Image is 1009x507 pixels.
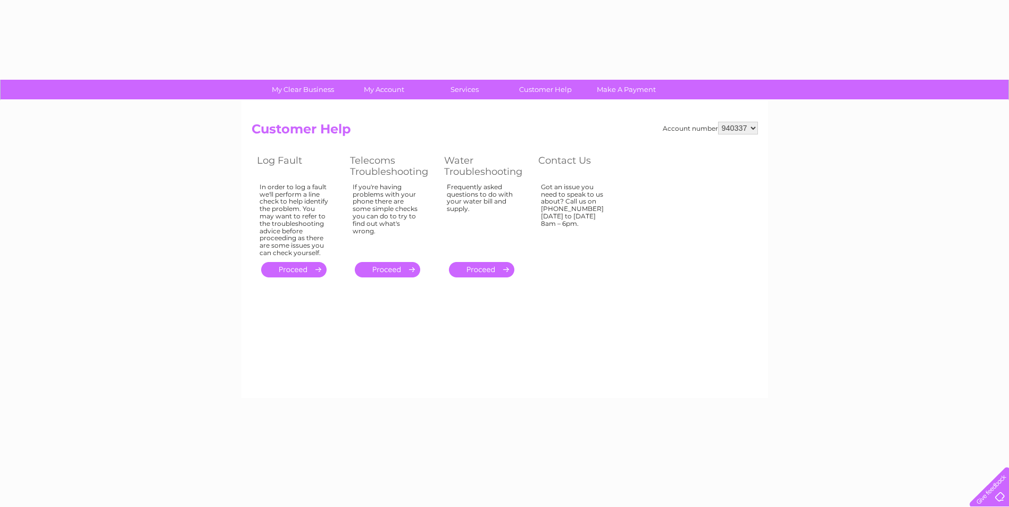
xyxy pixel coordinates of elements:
[252,152,345,180] th: Log Fault
[353,183,423,252] div: If you're having problems with your phone there are some simple checks you can do to try to find ...
[447,183,517,252] div: Frequently asked questions to do with your water bill and supply.
[502,80,589,99] a: Customer Help
[533,152,626,180] th: Contact Us
[421,80,508,99] a: Services
[449,262,514,277] a: .
[355,262,420,277] a: .
[260,183,329,257] div: In order to log a fault we'll perform a line check to help identify the problem. You may want to ...
[663,122,758,134] div: Account number
[582,80,670,99] a: Make A Payment
[252,122,758,142] h2: Customer Help
[541,183,610,252] div: Got an issue you need to speak to us about? Call us on [PHONE_NUMBER] [DATE] to [DATE] 8am – 6pm.
[340,80,428,99] a: My Account
[261,262,327,277] a: .
[345,152,439,180] th: Telecoms Troubleshooting
[439,152,533,180] th: Water Troubleshooting
[259,80,347,99] a: My Clear Business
